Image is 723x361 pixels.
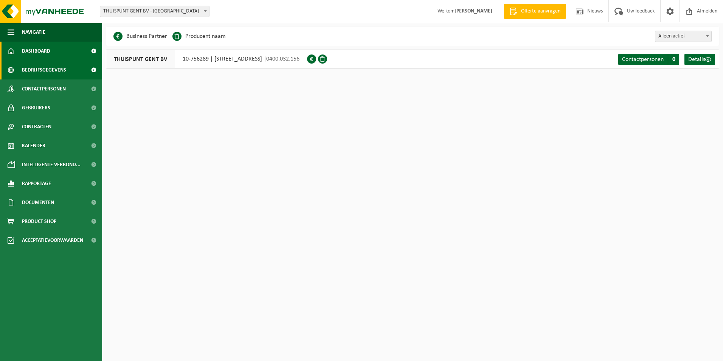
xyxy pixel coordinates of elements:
span: 0 [668,54,679,65]
span: Dashboard [22,42,50,61]
span: THUISPUNT GENT BV - GENT [100,6,209,17]
span: Bedrijfsgegevens [22,61,66,79]
span: Acceptatievoorwaarden [22,231,83,250]
span: Documenten [22,193,54,212]
strong: [PERSON_NAME] [455,8,492,14]
span: Contracten [22,117,51,136]
span: Product Shop [22,212,56,231]
span: Offerte aanvragen [519,8,562,15]
a: Details [684,54,715,65]
span: Navigatie [22,23,45,42]
span: Alleen actief [655,31,711,42]
span: Contactpersonen [622,56,664,62]
li: Producent naam [172,31,226,42]
span: Intelligente verbond... [22,155,81,174]
span: 0400.032.156 [266,56,299,62]
a: Offerte aanvragen [504,4,566,19]
li: Business Partner [113,31,167,42]
span: Details [688,56,705,62]
span: Kalender [22,136,45,155]
span: Rapportage [22,174,51,193]
span: THUISPUNT GENT BV [106,50,175,68]
span: Gebruikers [22,98,50,117]
div: 10-756289 | [STREET_ADDRESS] | [106,50,307,68]
span: Contactpersonen [22,79,66,98]
a: Contactpersonen 0 [618,54,679,65]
